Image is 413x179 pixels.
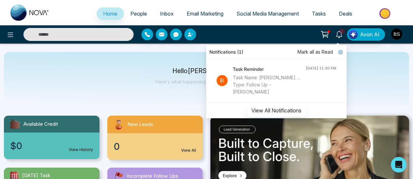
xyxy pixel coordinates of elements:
[391,29,402,40] img: User Avatar
[347,28,385,41] button: Avon AI
[332,7,359,20] a: Deals
[312,10,326,17] span: Tasks
[349,30,358,39] img: Lead Flow
[362,6,409,21] img: Market-place.gif
[339,10,352,17] span: Deals
[114,140,120,153] span: 0
[391,157,406,173] div: Open Intercom Messenger
[10,5,49,21] img: Nova CRM Logo
[97,7,124,20] a: Home
[130,10,147,17] span: People
[113,118,125,131] img: newLeads.svg
[339,28,345,34] span: 1
[155,68,258,74] p: Hello [PERSON_NAME]
[180,7,230,20] a: Email Marketing
[236,10,299,17] span: Social Media Management
[23,121,58,128] span: Available Credit
[181,147,196,153] a: View All
[103,10,117,17] span: Home
[160,10,174,17] span: Inbox
[10,139,22,153] span: $0
[230,7,305,20] a: Social Media Management
[305,7,332,20] a: Tasks
[124,7,153,20] a: People
[331,28,347,40] a: 1
[127,121,153,128] span: New Leads
[69,147,93,153] a: View History
[9,118,21,130] img: availableCredit.svg
[155,79,258,84] p: Here's what happening in your account [DATE].
[187,10,223,17] span: Email Marketing
[103,116,207,160] a: New Leads0View All
[153,7,180,20] a: Inbox
[360,31,380,38] span: Avon AI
